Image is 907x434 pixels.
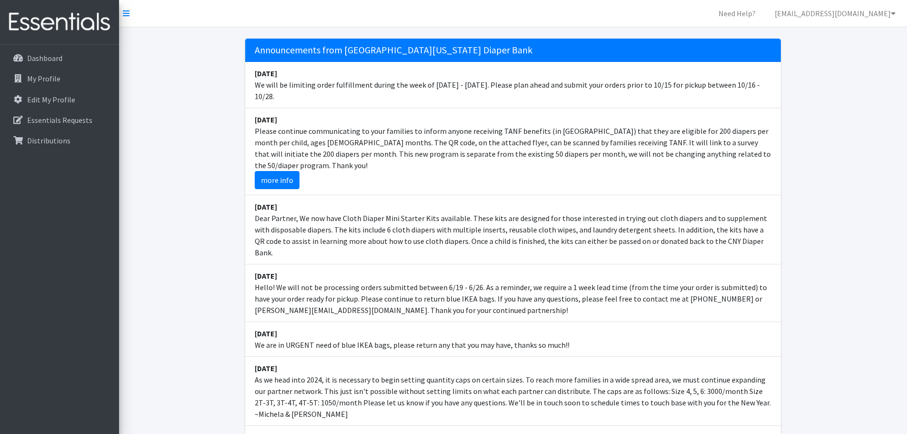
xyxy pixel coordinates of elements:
[27,74,60,83] p: My Profile
[245,195,781,264] li: Dear Partner, We now have Cloth Diaper Mini Starter Kits available. These kits are designed for t...
[245,357,781,426] li: As we head into 2024, it is necessary to begin setting quantity caps on certain sizes. To reach m...
[4,6,115,38] img: HumanEssentials
[27,115,92,125] p: Essentials Requests
[4,90,115,109] a: Edit My Profile
[4,131,115,150] a: Distributions
[245,62,781,108] li: We will be limiting order fulfillment during the week of [DATE] - [DATE]. Please plan ahead and s...
[4,111,115,130] a: Essentials Requests
[27,136,70,145] p: Distributions
[255,329,277,338] strong: [DATE]
[255,271,277,281] strong: [DATE]
[255,171,299,189] a: more info
[245,108,781,195] li: Please continue communicating to your families to inform anyone receiving TANF benefits (in [GEOG...
[4,69,115,88] a: My Profile
[711,4,763,23] a: Need Help?
[245,264,781,322] li: Hello! We will not be processing orders submitted between 6/19 - 6/26. As a reminder, we require ...
[245,322,781,357] li: We are in URGENT need of blue IKEA bags, please return any that you may have, thanks so much!!
[27,53,62,63] p: Dashboard
[255,69,277,78] strong: [DATE]
[4,49,115,68] a: Dashboard
[255,115,277,124] strong: [DATE]
[767,4,903,23] a: [EMAIL_ADDRESS][DOMAIN_NAME]
[27,95,75,104] p: Edit My Profile
[245,39,781,62] h5: Announcements from [GEOGRAPHIC_DATA][US_STATE] Diaper Bank
[255,363,277,373] strong: [DATE]
[255,202,277,212] strong: [DATE]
